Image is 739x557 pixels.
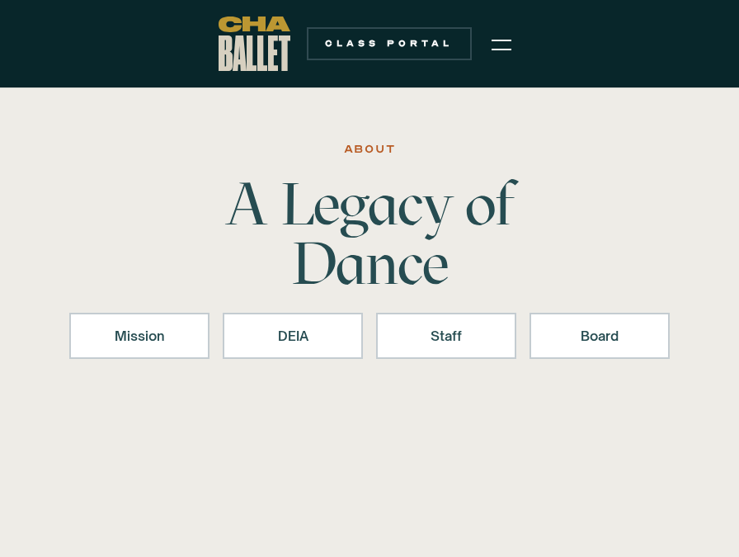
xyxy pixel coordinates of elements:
div: Class Portal [317,37,462,50]
div: Mission [91,326,188,346]
a: Class Portal [307,27,472,60]
a: Staff [376,313,516,359]
a: home [219,17,290,71]
div: ABOUT [344,139,396,159]
h1: A Legacy of Dance [158,174,581,293]
div: Staff [398,326,495,346]
div: DEIA [244,326,341,346]
a: Mission [69,313,209,359]
a: DEIA [223,313,363,359]
a: Board [530,313,670,359]
div: menu [482,23,521,64]
div: Board [551,326,648,346]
